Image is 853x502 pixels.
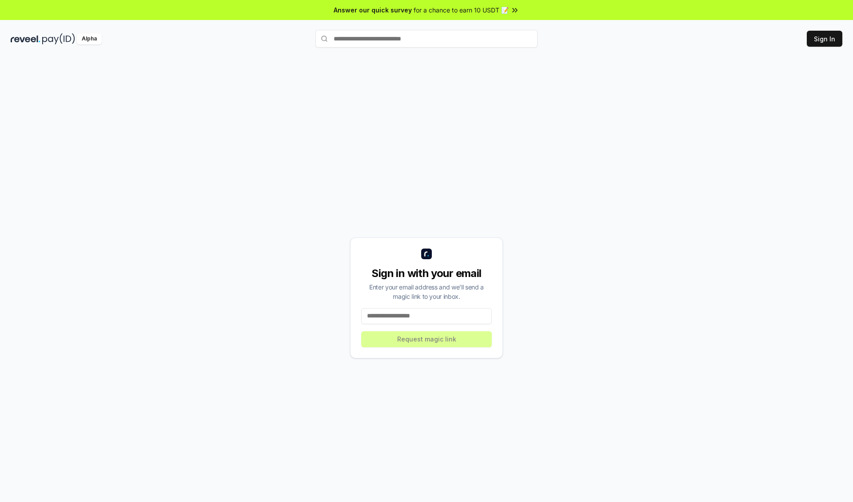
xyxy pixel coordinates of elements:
img: pay_id [42,33,75,44]
div: Alpha [77,33,102,44]
img: reveel_dark [11,33,40,44]
div: Sign in with your email [361,266,492,281]
span: for a chance to earn 10 USDT 📝 [414,5,509,15]
img: logo_small [421,249,432,259]
button: Sign In [807,31,842,47]
span: Answer our quick survey [334,5,412,15]
div: Enter your email address and we’ll send a magic link to your inbox. [361,282,492,301]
